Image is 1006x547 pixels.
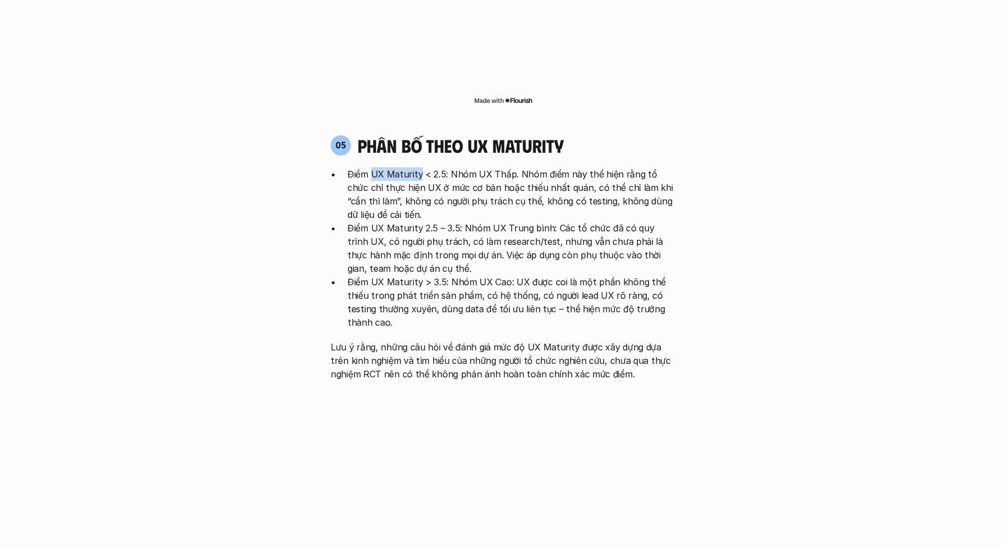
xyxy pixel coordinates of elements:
p: Điểm UX Maturity 2.5 – 3.5: Nhóm UX Trung bình: Các tổ chức đã có quy trình UX, có người phụ trác... [347,221,675,275]
p: Lưu ý rằng, những câu hỏi về đánh giá mức độ UX Maturity được xây dựng dựa trên kinh nghiệm và tì... [331,340,675,381]
img: Made with Flourish [474,96,533,105]
p: Điểm UX Maturity < 2.5: Nhóm UX Thấp. Nhóm điểm này thể hiện rằng tổ chức chỉ thực hiện UX ở mức ... [347,167,675,221]
h4: phân bố theo ux maturity [358,135,564,156]
p: Điểm UX Maturity > 3.5: Nhóm UX Cao: UX được coi là một phần không thể thiếu trong phát triển sản... [347,275,675,329]
p: 05 [336,140,346,149]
